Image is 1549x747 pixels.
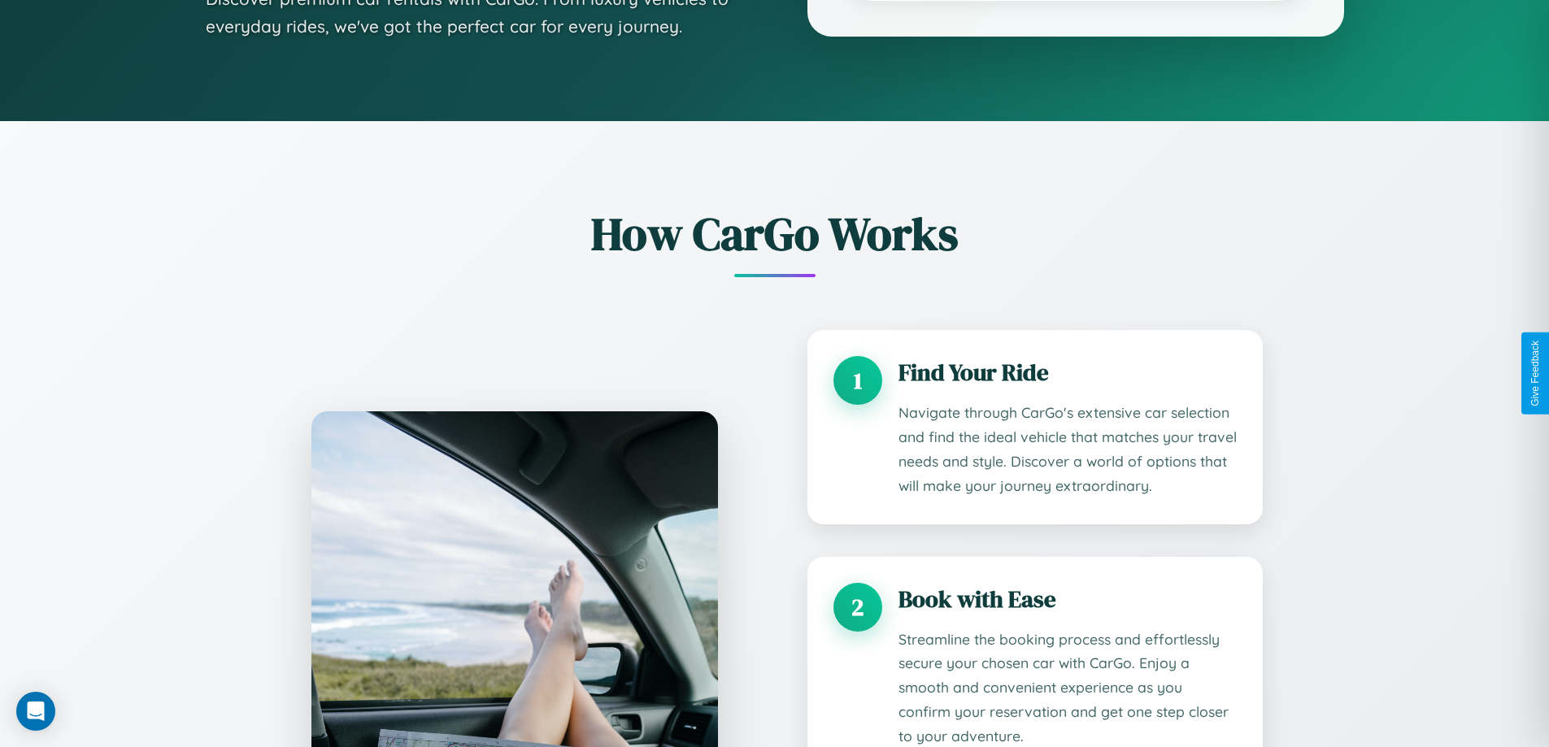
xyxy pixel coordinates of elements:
div: Open Intercom Messenger [16,692,55,731]
div: 2 [833,583,882,632]
p: Navigate through CarGo's extensive car selection and find the ideal vehicle that matches your tra... [899,401,1237,498]
h3: Find Your Ride [899,356,1237,389]
h3: Book with Ease [899,583,1237,615]
div: Give Feedback [1529,341,1541,406]
h2: How CarGo Works [287,202,1263,265]
div: 1 [833,356,882,405]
